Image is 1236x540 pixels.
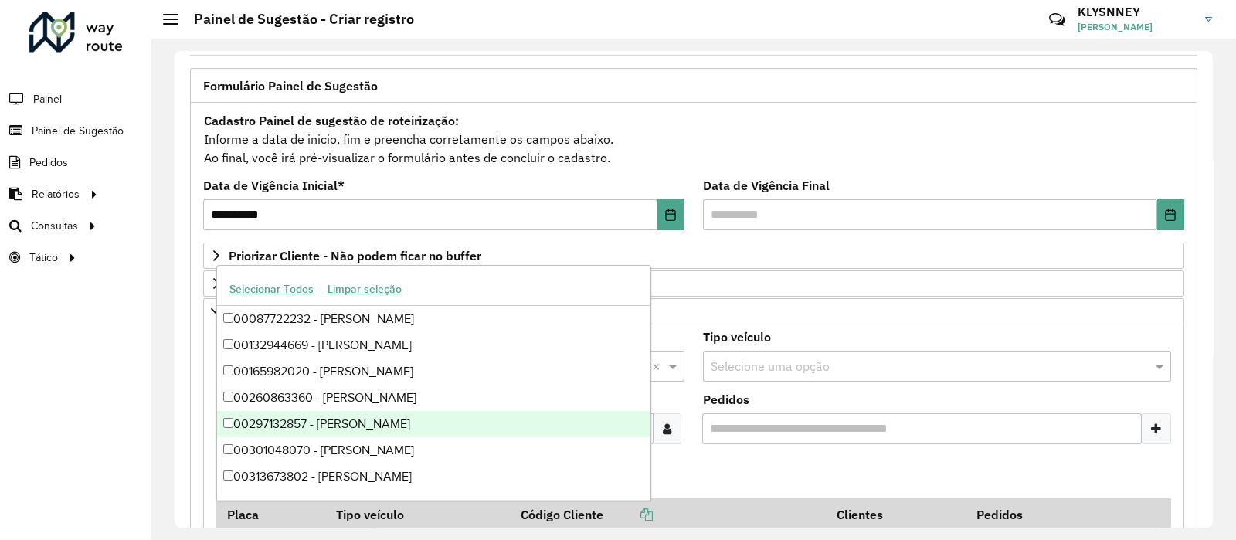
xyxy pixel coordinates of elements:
[203,270,1184,297] a: Preservar Cliente - Devem ficar no buffer, não roteirizar
[203,110,1184,168] div: Informe a data de inicio, fim e preencha corretamente os campos abaixo. Ao final, você irá pré-vi...
[1041,3,1074,36] a: Contato Rápido
[827,498,966,531] th: Clientes
[29,250,58,266] span: Tático
[1078,5,1194,19] h3: KLYSNNEY
[657,199,684,230] button: Choose Date
[325,498,509,531] th: Tipo veículo
[203,80,378,92] span: Formulário Painel de Sugestão
[29,155,68,171] span: Pedidos
[703,328,771,346] label: Tipo veículo
[32,186,80,202] span: Relatórios
[217,464,650,490] div: 00313673802 - [PERSON_NAME]
[217,490,650,516] div: 00389038733 - [PERSON_NAME]
[204,113,459,128] strong: Cadastro Painel de sugestão de roteirização:
[178,11,414,28] h2: Painel de Sugestão - Criar registro
[703,390,749,409] label: Pedidos
[966,498,1105,531] th: Pedidos
[217,385,650,411] div: 00260863360 - [PERSON_NAME]
[1157,199,1184,230] button: Choose Date
[510,498,827,531] th: Código Cliente
[217,437,650,464] div: 00301048070 - [PERSON_NAME]
[603,507,653,522] a: Copiar
[33,91,62,107] span: Painel
[203,298,1184,324] a: Cliente para Recarga
[1078,20,1194,34] span: [PERSON_NAME]
[203,176,345,195] label: Data de Vigência Inicial
[217,411,650,437] div: 00297132857 - [PERSON_NAME]
[321,277,409,301] button: Limpar seleção
[652,357,665,375] span: Clear all
[216,498,325,531] th: Placa
[217,332,650,358] div: 00132944669 - [PERSON_NAME]
[217,358,650,385] div: 00165982020 - [PERSON_NAME]
[703,176,830,195] label: Data de Vigência Final
[216,265,651,501] ng-dropdown-panel: Options list
[222,277,321,301] button: Selecionar Todos
[31,218,78,234] span: Consultas
[229,250,481,262] span: Priorizar Cliente - Não podem ficar no buffer
[217,306,650,332] div: 00087722232 - [PERSON_NAME]
[32,123,124,139] span: Painel de Sugestão
[203,243,1184,269] a: Priorizar Cliente - Não podem ficar no buffer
